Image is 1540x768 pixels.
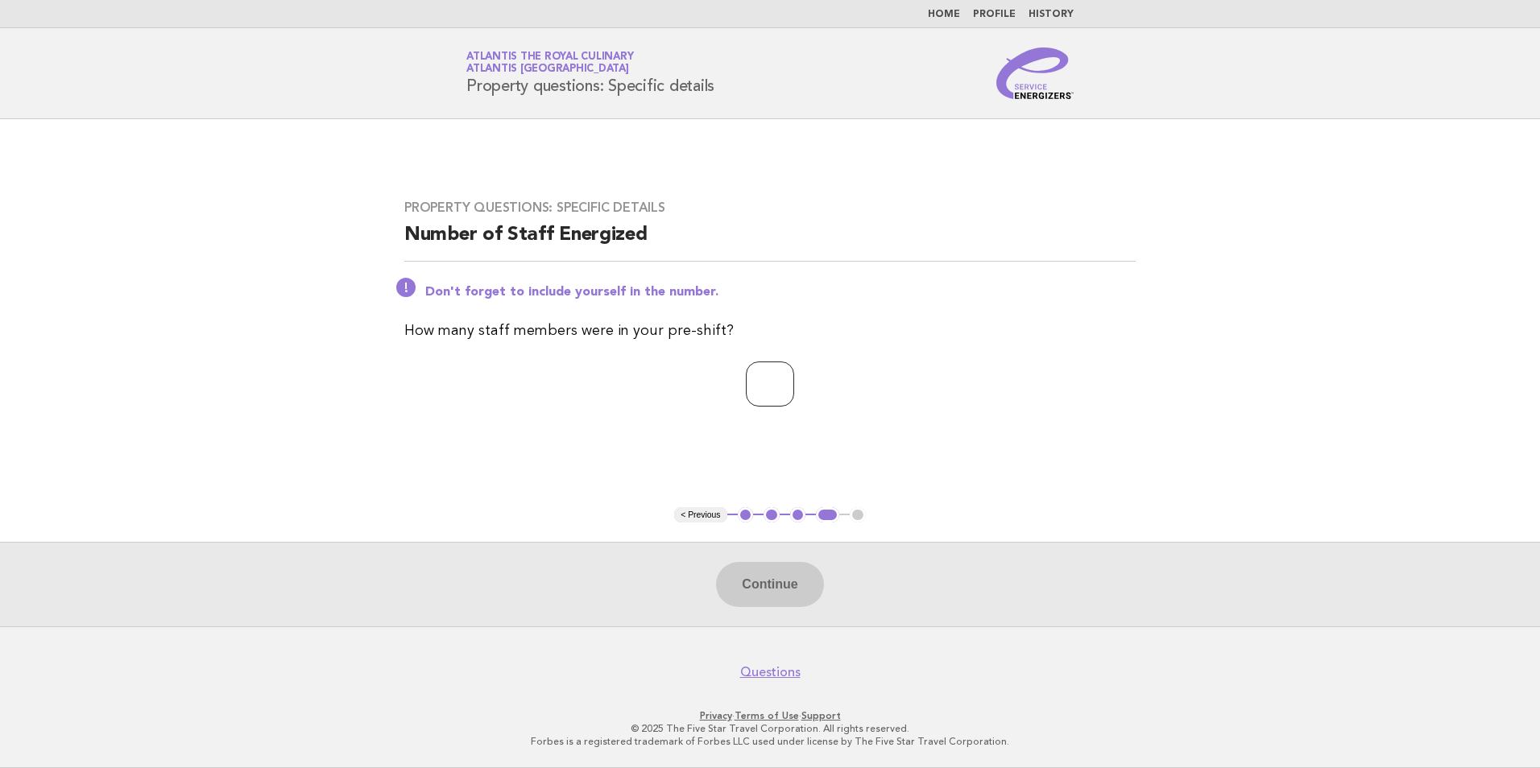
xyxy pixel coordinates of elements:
[700,710,732,721] a: Privacy
[790,507,806,523] button: 3
[466,52,633,74] a: Atlantis the Royal CulinaryAtlantis [GEOGRAPHIC_DATA]
[277,709,1263,722] p: · ·
[466,52,714,94] h1: Property questions: Specific details
[738,507,754,523] button: 1
[928,10,960,19] a: Home
[674,507,727,523] button: < Previous
[801,710,841,721] a: Support
[816,507,839,523] button: 4
[404,200,1136,216] h3: Property questions: Specific details
[764,507,780,523] button: 2
[996,47,1074,99] img: Service Energizers
[277,722,1263,735] p: © 2025 The Five Star Travel Corporation. All rights reserved.
[404,320,1136,342] p: How many staff members were in your pre-shift?
[404,222,1136,262] h2: Number of Staff Energized
[1029,10,1074,19] a: History
[735,710,799,721] a: Terms of Use
[425,284,1136,300] p: Don't forget to include yourself in the number.
[277,735,1263,748] p: Forbes is a registered trademark of Forbes LLC used under license by The Five Star Travel Corpora...
[973,10,1016,19] a: Profile
[466,64,629,75] span: Atlantis [GEOGRAPHIC_DATA]
[740,664,801,680] a: Questions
